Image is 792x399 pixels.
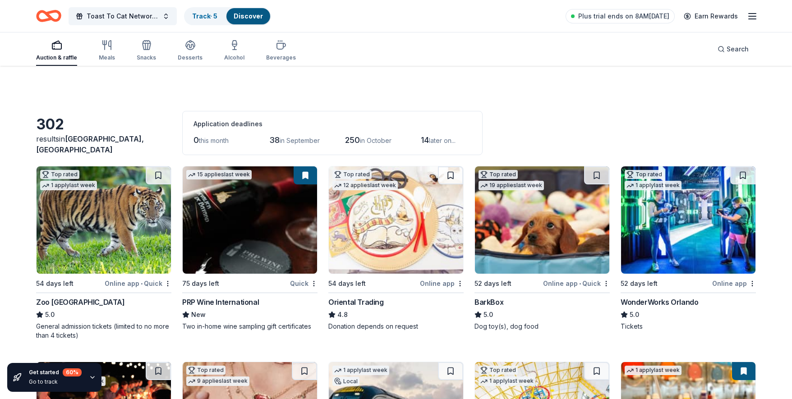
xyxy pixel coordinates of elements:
span: 250 [345,135,360,145]
span: 0 [193,135,199,145]
div: Dog toy(s), dog food [474,322,610,331]
div: 302 [36,115,171,133]
span: 5.0 [45,309,55,320]
span: Plus trial ends on 8AM[DATE] [578,11,669,22]
div: 19 applies last week [479,181,544,190]
span: • [579,280,581,287]
div: Top rated [479,170,518,179]
div: 52 days left [621,278,658,289]
span: [GEOGRAPHIC_DATA], [GEOGRAPHIC_DATA] [36,134,144,154]
button: Alcohol [224,36,244,66]
button: Snacks [137,36,156,66]
div: Donation depends on request [328,322,464,331]
div: Top rated [479,366,518,375]
img: Image for BarkBox [475,166,609,274]
div: Zoo [GEOGRAPHIC_DATA] [36,297,125,307]
a: Image for Oriental TradingTop rated12 applieslast week54 days leftOnline appOriental Trading4.8Do... [328,166,464,331]
a: Discover [234,12,263,20]
span: in October [360,137,391,144]
span: Search [727,44,749,55]
div: Auction & raffle [36,54,77,61]
div: BarkBox [474,297,503,307]
span: 5.0 [483,309,493,320]
a: Image for Zoo MiamiTop rated1 applylast week54 days leftOnline app•QuickZoo [GEOGRAPHIC_DATA]5.0G... [36,166,171,340]
div: 12 applies last week [332,181,398,190]
div: General admission tickets (limited to no more than 4 tickets) [36,322,171,340]
div: Oriental Trading [328,297,384,307]
img: Image for WonderWorks Orlando [621,166,755,274]
div: Local [332,377,359,386]
div: Top rated [40,170,79,179]
button: Meals [99,36,115,66]
a: Image for WonderWorks OrlandoTop rated1 applylast week52 days leftOnline appWonderWorks Orlando5.... [621,166,756,331]
div: Top rated [625,170,664,179]
span: Toast To Cat Network 30th Anniversary Celebration [87,11,159,22]
div: Two in-home wine sampling gift certificates [182,322,318,331]
div: Online app [420,278,464,289]
a: Image for BarkBoxTop rated19 applieslast week52 days leftOnline app•QuickBarkBox5.0Dog toy(s), do... [474,166,610,331]
div: Beverages [266,54,296,61]
div: Top rated [332,170,372,179]
div: WonderWorks Orlando [621,297,698,307]
div: 1 apply last week [625,366,681,375]
div: Online app [712,278,756,289]
div: results [36,133,171,155]
div: Application deadlines [193,119,471,129]
div: 60 % [63,368,82,376]
div: 54 days left [36,278,74,289]
span: • [141,280,143,287]
button: Toast To Cat Network 30th Anniversary Celebration [69,7,177,25]
span: 14 [421,135,429,145]
div: Meals [99,54,115,61]
img: Image for Zoo Miami [37,166,171,274]
span: this month [199,137,229,144]
span: in [36,134,144,154]
a: Home [36,5,61,27]
div: Snacks [137,54,156,61]
div: 15 applies last week [186,170,252,179]
span: New [191,309,206,320]
div: Tickets [621,322,756,331]
div: 1 apply last week [40,181,97,190]
div: 52 days left [474,278,511,289]
button: Beverages [266,36,296,66]
div: 1 apply last week [625,181,681,190]
div: Top rated [186,366,226,375]
a: Image for PRP Wine International15 applieslast week75 days leftQuickPRP Wine InternationalNewTwo ... [182,166,318,331]
div: 9 applies last week [186,376,249,386]
img: Image for Oriental Trading [329,166,463,274]
div: Quick [290,278,318,289]
span: 4.8 [337,309,348,320]
img: Image for PRP Wine International [183,166,317,274]
button: Auction & raffle [36,36,77,66]
span: later on... [429,137,456,144]
div: 75 days left [182,278,219,289]
span: 38 [269,135,280,145]
div: Desserts [178,54,203,61]
a: Plus trial ends on 8AM[DATE] [566,9,675,23]
div: Go to track [29,378,82,385]
div: Get started [29,368,82,376]
div: 54 days left [328,278,366,289]
a: Earn Rewards [678,8,743,24]
div: Alcohol [224,54,244,61]
span: 5.0 [630,309,639,320]
button: Track· 5Discover [184,7,271,25]
div: 1 apply last week [479,376,535,386]
span: in September [280,137,320,144]
div: 1 apply last week [332,366,389,375]
button: Desserts [178,36,203,66]
button: Search [710,40,756,58]
div: PRP Wine International [182,297,259,307]
div: Online app Quick [543,278,610,289]
a: Track· 5 [192,12,217,20]
div: Online app Quick [105,278,171,289]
